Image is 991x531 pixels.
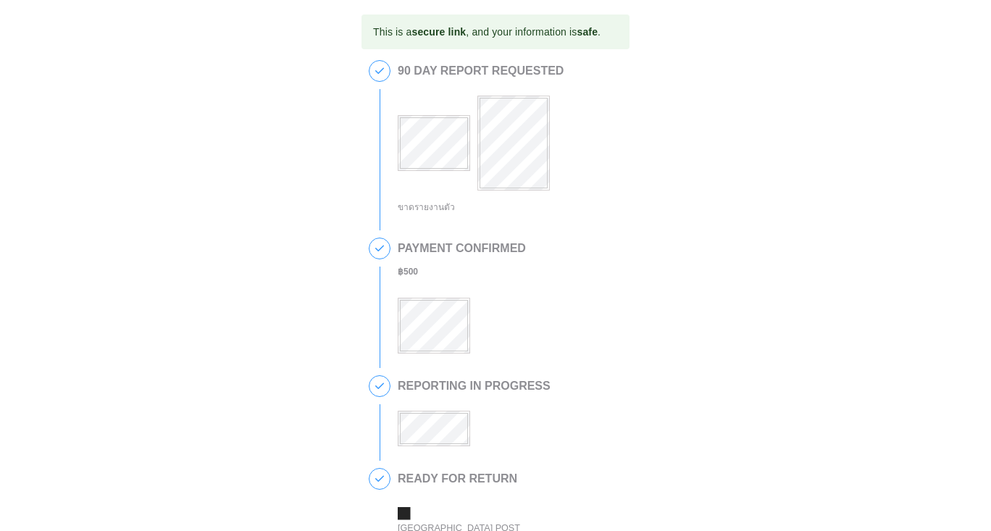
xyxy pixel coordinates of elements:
div: This is a , and your information is . [373,19,601,45]
b: safe [577,26,598,38]
span: 2 [369,238,390,259]
div: ขาดรายงานตัว [398,199,564,216]
span: 1 [369,61,390,81]
h2: 90 DAY REPORT REQUESTED [398,64,564,78]
b: secure link [411,26,466,38]
span: 3 [369,376,390,396]
h2: PAYMENT CONFIRMED [398,242,526,255]
b: ฿ 500 [398,267,418,277]
h2: REPORTING IN PROGRESS [398,380,551,393]
span: 4 [369,469,390,489]
h2: READY FOR RETURN [398,472,615,485]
